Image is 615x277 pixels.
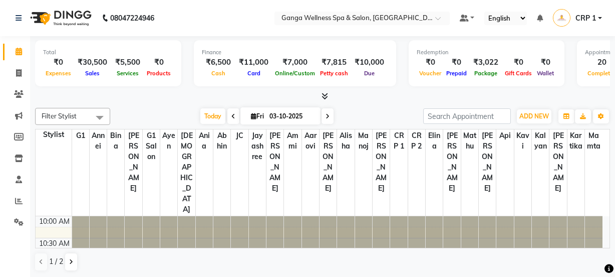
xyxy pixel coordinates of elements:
span: [PERSON_NAME] [549,129,566,195]
img: logo [26,4,94,32]
span: Ayen [160,129,177,153]
div: Finance [202,48,388,57]
span: Filter Stylist [42,112,77,120]
span: [PERSON_NAME] [125,129,142,195]
span: 1 / 2 [49,256,63,267]
span: kavi [514,129,531,153]
button: ADD NEW [517,109,551,123]
div: ₹0 [444,57,469,68]
div: ₹0 [502,57,534,68]
span: Abhin [213,129,230,153]
span: Expenses [43,70,74,77]
span: CRP 1 [575,13,596,24]
div: ₹3,022 [469,57,502,68]
div: ₹5,500 [111,57,144,68]
span: Services [114,70,141,77]
span: Today [200,108,225,124]
span: Kartika [567,129,584,153]
span: Package [472,70,500,77]
div: Redemption [417,48,556,57]
div: ₹10,000 [351,57,388,68]
span: JC [231,129,248,142]
span: G1 [72,129,89,142]
span: [PERSON_NAME] [443,129,460,195]
span: [DEMOGRAPHIC_DATA] [178,129,195,216]
div: ₹0 [534,57,556,68]
span: Products [144,70,173,77]
span: [PERSON_NAME] [373,129,390,195]
span: Bina [107,129,124,153]
span: G1 Salon [143,129,160,163]
div: ₹11,000 [235,57,272,68]
span: Voucher [417,70,444,77]
span: Ania [196,129,213,153]
span: [PERSON_NAME] [479,129,496,195]
span: Jayashree [249,129,266,163]
span: CRP 2 [408,129,425,153]
span: Mathu [461,129,478,153]
div: Total [43,48,173,57]
span: Mamta [585,129,602,153]
span: Kalyan [532,129,549,153]
span: Sales [83,70,102,77]
input: Search Appointment [423,108,511,124]
div: ₹6,500 [202,57,235,68]
span: Annei [90,129,107,153]
span: Gift Cards [502,70,534,77]
span: Card [245,70,263,77]
span: Online/Custom [272,70,318,77]
div: ₹0 [43,57,74,68]
div: ₹0 [144,57,173,68]
div: ₹0 [417,57,444,68]
div: ₹30,500 [74,57,111,68]
div: 10:00 AM [37,216,72,227]
span: Manoj [355,129,372,153]
span: Prepaid [444,70,469,77]
span: Cash [209,70,228,77]
b: 08047224946 [110,4,154,32]
span: Alisha [337,129,354,153]
span: Petty cash [318,70,351,77]
span: Ammi [284,129,301,153]
span: Elina [426,129,443,153]
span: Api [496,129,513,142]
span: ADD NEW [519,112,549,120]
span: Wallet [534,70,556,77]
span: [PERSON_NAME] [320,129,337,195]
span: Aarovi [302,129,319,153]
span: CRP 1 [390,129,407,153]
div: 10:30 AM [37,238,72,249]
div: Stylist [36,129,72,140]
span: Due [362,70,377,77]
input: 2025-10-03 [266,109,317,124]
div: ₹7,000 [272,57,318,68]
span: [PERSON_NAME] [266,129,283,195]
span: Fri [248,112,266,120]
img: CRP 1 [553,9,570,27]
div: ₹7,815 [318,57,351,68]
